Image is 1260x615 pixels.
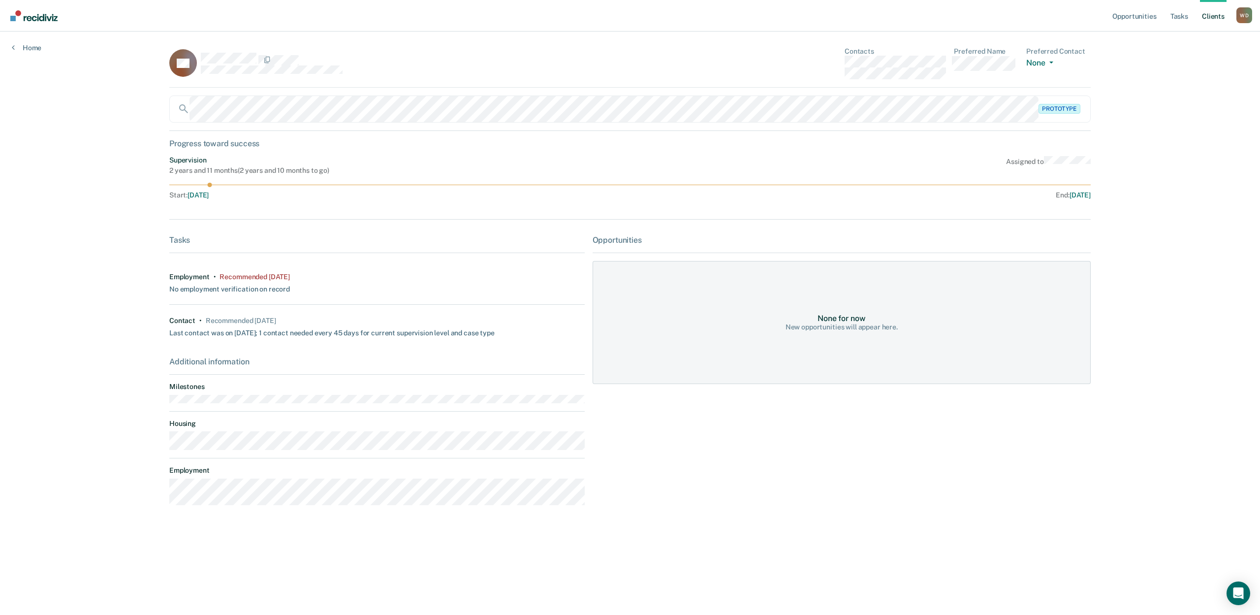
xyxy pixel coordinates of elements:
button: Profile dropdown button [1236,7,1252,23]
div: Recommended in 3 days [206,317,276,325]
dt: Housing [169,420,585,428]
dt: Contacts [845,47,946,56]
div: Open Intercom Messenger [1227,582,1250,605]
div: W D [1236,7,1252,23]
div: • [214,273,216,281]
dt: Preferred Name [954,47,1018,56]
div: End : [634,191,1091,199]
div: No employment verification on record [169,281,290,293]
div: Opportunities [593,235,1091,245]
div: Additional information [169,357,585,366]
dt: Milestones [169,383,585,391]
img: Recidiviz [10,10,58,21]
button: None [1026,58,1057,69]
div: Last contact was on [DATE]; 1 contact needed every 45 days for current supervision level and case... [169,325,495,337]
div: Contact [169,317,195,325]
div: New opportunities will appear here. [786,323,898,331]
div: Tasks [169,235,585,245]
div: None for now [818,314,865,323]
dt: Preferred Contact [1026,47,1091,56]
div: 2 years and 11 months ( 2 years and 10 months to go ) [169,166,329,175]
span: [DATE] [1070,191,1091,199]
div: Supervision [169,156,329,164]
dt: Employment [169,466,585,475]
div: Recommended 18 days ago [220,273,289,281]
div: Progress toward success [169,139,1091,148]
div: Start : [169,191,630,199]
div: • [199,317,202,325]
span: [DATE] [188,191,209,199]
div: Assigned to [1006,156,1091,175]
div: Employment [169,273,210,281]
a: Home [12,43,41,52]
